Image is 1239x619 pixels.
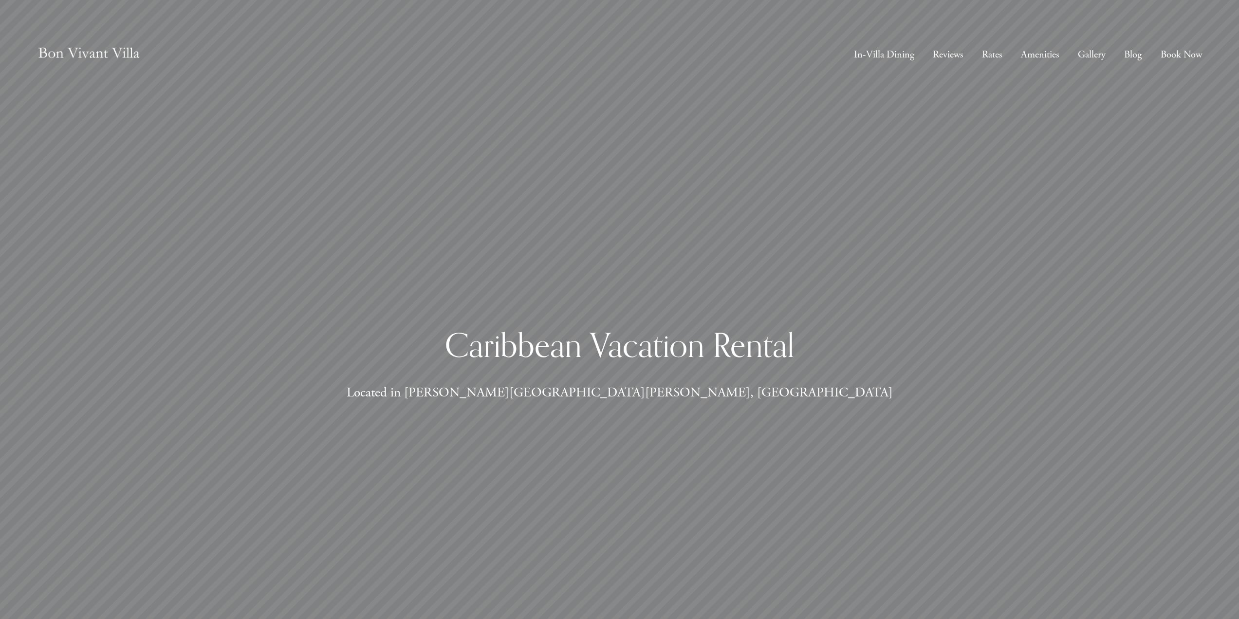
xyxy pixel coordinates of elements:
a: In-Villa Dining [854,45,914,63]
a: Book Now [1161,45,1202,63]
p: Located in [PERSON_NAME][GEOGRAPHIC_DATA][PERSON_NAME], [GEOGRAPHIC_DATA] [292,382,947,404]
a: Blog [1124,45,1142,63]
a: Reviews [933,45,963,63]
a: Amenities [1021,45,1059,63]
img: Caribbean Vacation Rental | Bon Vivant Villa [37,37,141,72]
a: Gallery [1078,45,1106,63]
a: Rates [982,45,1002,63]
h1: Caribbean Vacation Rental [292,325,947,366]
